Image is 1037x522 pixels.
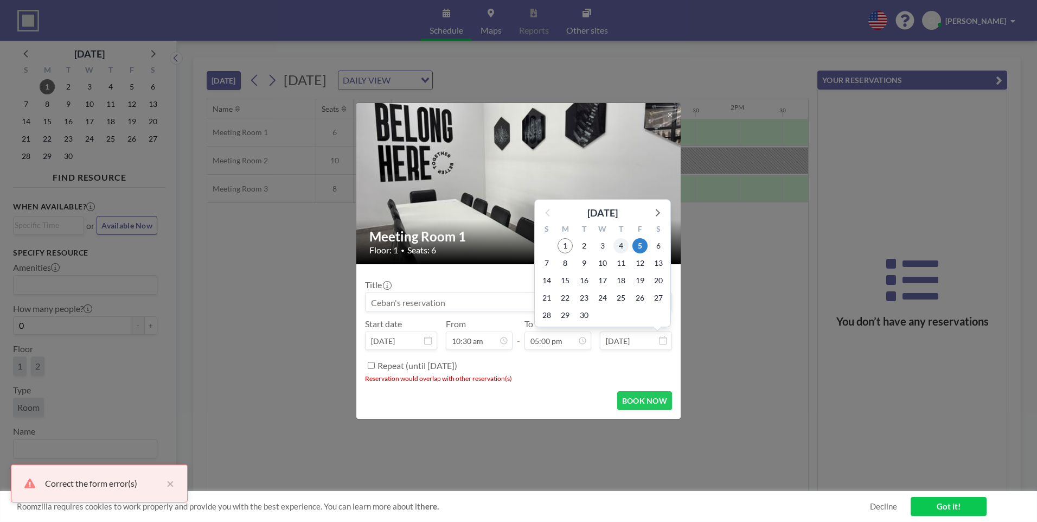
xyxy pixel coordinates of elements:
[651,256,666,271] span: Saturday, September 13, 2025
[365,319,402,329] label: Start date
[401,246,405,254] span: •
[911,497,987,516] a: Got it!
[632,256,648,271] span: Friday, September 12, 2025
[630,223,649,237] div: F
[613,256,629,271] span: Thursday, September 11, 2025
[577,273,592,288] span: Tuesday, September 16, 2025
[632,238,648,253] span: Friday, September 5, 2025
[537,223,556,237] div: S
[575,223,593,237] div: T
[366,293,671,311] input: Ceban's reservation
[407,245,436,256] span: Seats: 6
[577,238,592,253] span: Tuesday, September 2, 2025
[365,279,391,290] label: Title
[595,238,610,253] span: Wednesday, September 3, 2025
[539,308,554,323] span: Sunday, September 28, 2025
[577,256,592,271] span: Tuesday, September 9, 2025
[556,223,574,237] div: M
[577,308,592,323] span: Tuesday, September 30, 2025
[558,273,573,288] span: Monday, September 15, 2025
[632,273,648,288] span: Friday, September 19, 2025
[558,308,573,323] span: Monday, September 29, 2025
[613,238,629,253] span: Thursday, September 4, 2025
[558,290,573,305] span: Monday, September 22, 2025
[558,256,573,271] span: Monday, September 8, 2025
[651,238,666,253] span: Saturday, September 6, 2025
[161,477,174,490] button: close
[369,228,669,245] h2: Meeting Room 1
[612,223,630,237] div: T
[595,290,610,305] span: Wednesday, September 24, 2025
[539,256,554,271] span: Sunday, September 7, 2025
[420,501,439,511] a: here.
[651,290,666,305] span: Saturday, September 27, 2025
[617,391,672,410] button: BOOK NOW
[517,322,520,346] span: -
[539,273,554,288] span: Sunday, September 14, 2025
[377,360,457,371] label: Repeat (until [DATE])
[446,319,466,329] label: From
[17,501,870,512] span: Roomzilla requires cookies to work properly and provide you with the best experience. You can lea...
[613,290,629,305] span: Thursday, September 25, 2025
[651,273,666,288] span: Saturday, September 20, 2025
[595,256,610,271] span: Wednesday, September 10, 2025
[524,319,533,329] label: To
[365,374,672,383] li: Reservation would overlap with other reservation(s)
[558,238,573,253] span: Monday, September 1, 2025
[613,273,629,288] span: Thursday, September 18, 2025
[356,61,682,305] img: 537.jpg
[587,205,618,220] div: [DATE]
[649,223,668,237] div: S
[595,273,610,288] span: Wednesday, September 17, 2025
[632,290,648,305] span: Friday, September 26, 2025
[870,501,897,512] a: Decline
[539,290,554,305] span: Sunday, September 21, 2025
[45,477,161,490] div: Correct the form error(s)
[577,290,592,305] span: Tuesday, September 23, 2025
[593,223,612,237] div: W
[369,245,398,256] span: Floor: 1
